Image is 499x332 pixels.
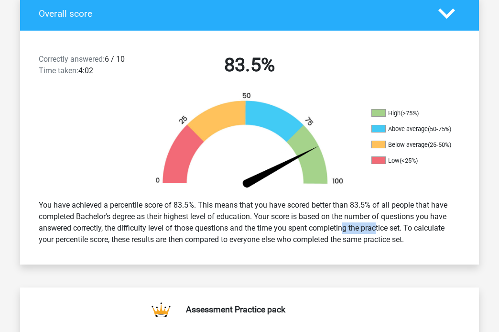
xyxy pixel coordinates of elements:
li: Below average [371,141,467,149]
li: High [371,109,467,118]
h2: 83.5% [148,54,351,77]
div: (>75%) [401,110,419,117]
h4: Overall score [39,8,424,19]
div: You have achieved a percentile score of 83.5%. This means that you have scored better than 83.5% ... [32,196,467,249]
div: (50-75%) [428,125,451,133]
img: 84.bc7de206d6a3.png [142,92,357,192]
div: 6 / 10 4:02 [32,54,141,80]
div: (<25%) [400,157,418,164]
li: Above average [371,125,467,133]
span: Time taken: [39,66,78,75]
div: (25-50%) [428,141,451,148]
li: Low [371,156,467,165]
span: Correctly answered: [39,55,105,64]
